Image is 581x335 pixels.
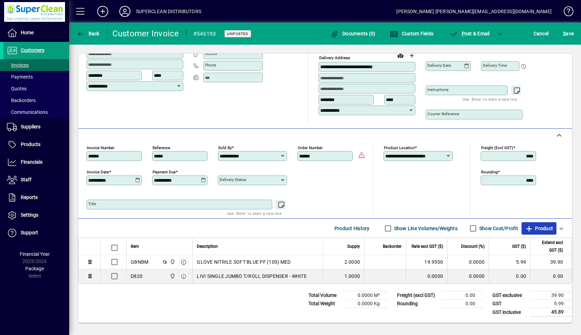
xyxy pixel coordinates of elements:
[3,59,69,71] a: Invoices
[412,243,443,250] span: Rate excl GST ($)
[3,189,69,206] a: Reports
[92,5,114,18] button: Add
[20,251,50,257] span: Financial Year
[7,62,29,68] span: Invoices
[197,273,307,280] span: LIVI SINGLE JUMBO T/ROLL DISPENSER - WHITE
[410,273,443,280] div: 0.0000
[131,243,139,250] span: Item
[427,87,449,92] mat-label: Instructions
[21,159,43,165] span: Financials
[489,269,530,283] td: 0.00
[394,300,442,308] td: Rounding
[7,86,27,91] span: Quotes
[136,6,201,17] div: SUPERCLEAN DISTRIBUTORS
[3,71,69,83] a: Payments
[21,47,44,53] span: Customers
[481,145,513,150] mat-label: Freight (excl GST)
[483,63,507,68] mat-label: Delivery time
[7,109,48,115] span: Communications
[331,31,376,36] span: Documents (0)
[153,145,170,150] mat-label: Reference
[563,31,566,36] span: S
[561,27,575,40] button: Save
[227,209,282,217] mat-hint: Use 'Enter' to start a new line
[383,243,402,250] span: Backorder
[21,142,40,147] span: Products
[168,272,176,280] span: Superclean Distributors
[21,124,40,129] span: Suppliers
[3,24,69,42] a: Home
[332,222,372,235] button: Product History
[3,94,69,106] a: Backorders
[395,50,406,61] a: View on map
[3,83,69,94] a: Quotes
[446,27,493,40] button: Post & Email
[3,106,69,118] a: Communications
[21,230,38,235] span: Support
[197,243,218,250] span: Description
[334,223,370,234] span: Product History
[559,1,572,24] a: Knowledge Base
[329,27,377,40] button: Documents (0)
[21,212,38,218] span: Settings
[427,63,451,68] mat-label: Delivery date
[25,266,44,271] span: Package
[525,223,553,234] span: Product
[168,258,176,266] span: Superclean Distributors
[87,145,114,150] mat-label: Invoice number
[522,222,556,235] button: Product
[7,74,33,80] span: Payments
[427,111,459,116] mat-label: Courier Reference
[218,145,232,150] mat-label: Sold by
[463,95,517,103] mat-hint: Use 'Enter' to start a new line
[305,291,347,300] td: Total Volume
[3,136,69,153] a: Products
[3,118,69,136] a: Suppliers
[447,255,489,269] td: 0.0000
[7,98,36,103] span: Backorders
[88,201,96,206] mat-label: Title
[489,308,531,317] td: GST inclusive
[21,177,31,182] span: Staff
[396,6,552,17] div: [PERSON_NAME] [PERSON_NAME][EMAIL_ADDRESS][DOMAIN_NAME]
[406,50,417,61] button: Choose address
[205,63,216,67] mat-label: Phone
[305,300,347,308] td: Total Weight
[75,27,101,40] button: Back
[531,291,572,300] td: 39.90
[534,28,549,39] span: Cancel
[205,51,217,56] mat-label: Mobile
[535,239,563,254] span: Extend excl GST ($)
[481,170,498,174] mat-label: Rounding
[530,269,572,283] td: 0.00
[153,170,176,174] mat-label: Payment due
[442,291,483,300] td: 0.00
[530,255,572,269] td: 39.90
[3,154,69,171] a: Financials
[461,243,485,250] span: Discount (%)
[3,171,69,189] a: Staff
[347,243,360,250] span: Supply
[131,273,142,280] div: D820
[197,259,290,265] span: GLOVE NITRILE SOFT BLUE PF (100) MED
[193,28,216,39] div: #545193
[450,31,490,36] span: ost & Email
[114,5,136,18] button: Profile
[344,273,360,280] span: 1.0000
[394,291,442,300] td: Freight (excl GST)
[220,177,246,182] mat-label: Delivery status
[384,145,415,150] mat-label: Product location
[3,224,69,242] a: Support
[563,28,574,39] span: ave
[388,27,435,40] button: Custom Fields
[347,300,388,308] td: 0.0000 Kg
[298,145,323,150] mat-label: Order number
[478,225,518,232] label: Show Cost/Profit
[531,308,572,317] td: 45.89
[532,27,551,40] button: Cancel
[21,30,34,35] span: Home
[489,300,531,308] td: GST
[410,259,443,265] div: 19.9500
[227,31,248,36] span: Unposted
[3,207,69,224] a: Settings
